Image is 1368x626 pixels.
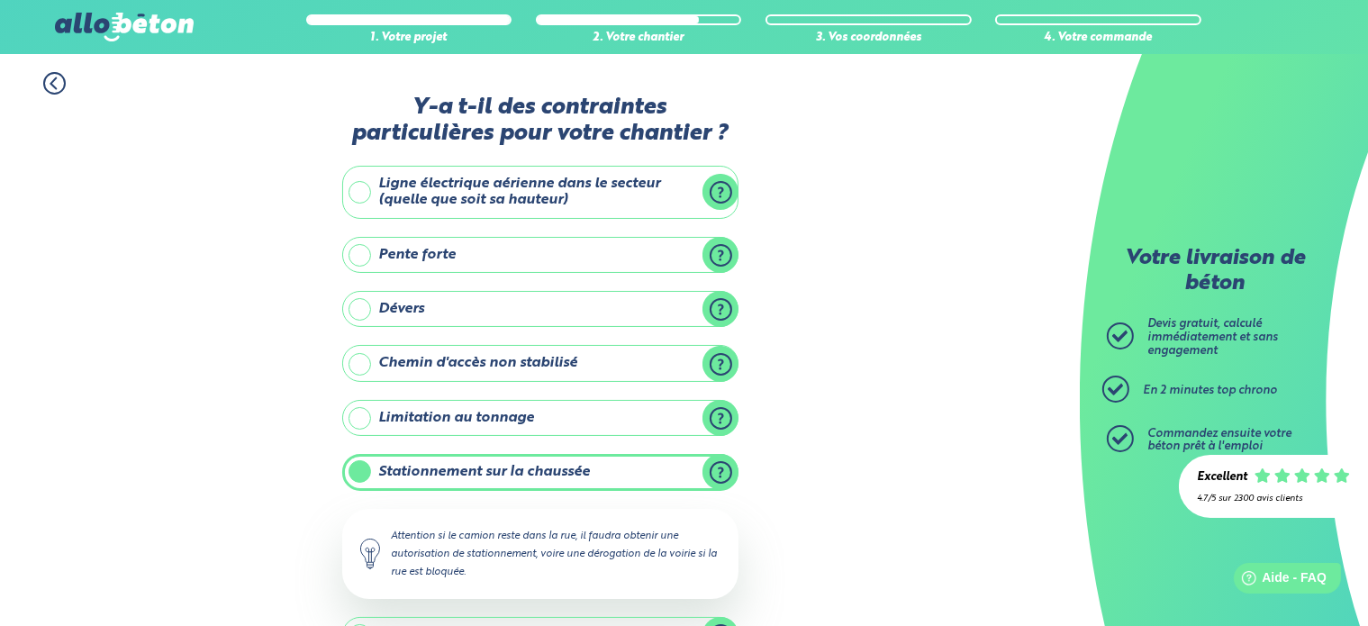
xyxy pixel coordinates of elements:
div: Attention si le camion reste dans la rue, il faudra obtenir une autorisation de stationnement, vo... [342,509,738,599]
div: 4. Votre commande [995,32,1201,45]
div: 3. Vos coordonnées [766,32,972,45]
label: Limitation au tonnage [342,400,738,436]
label: Pente forte [342,237,738,273]
iframe: Help widget launcher [1208,556,1348,606]
div: 1. Votre projet [306,32,512,45]
label: Y-a t-il des contraintes particulières pour votre chantier ? [342,95,738,148]
div: 2. Votre chantier [536,32,742,45]
label: Dévers [342,291,738,327]
label: Stationnement sur la chaussée [342,454,738,490]
img: allobéton [55,13,194,41]
label: Ligne électrique aérienne dans le secteur (quelle que soit sa hauteur) [342,166,738,219]
label: Chemin d'accès non stabilisé [342,345,738,381]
